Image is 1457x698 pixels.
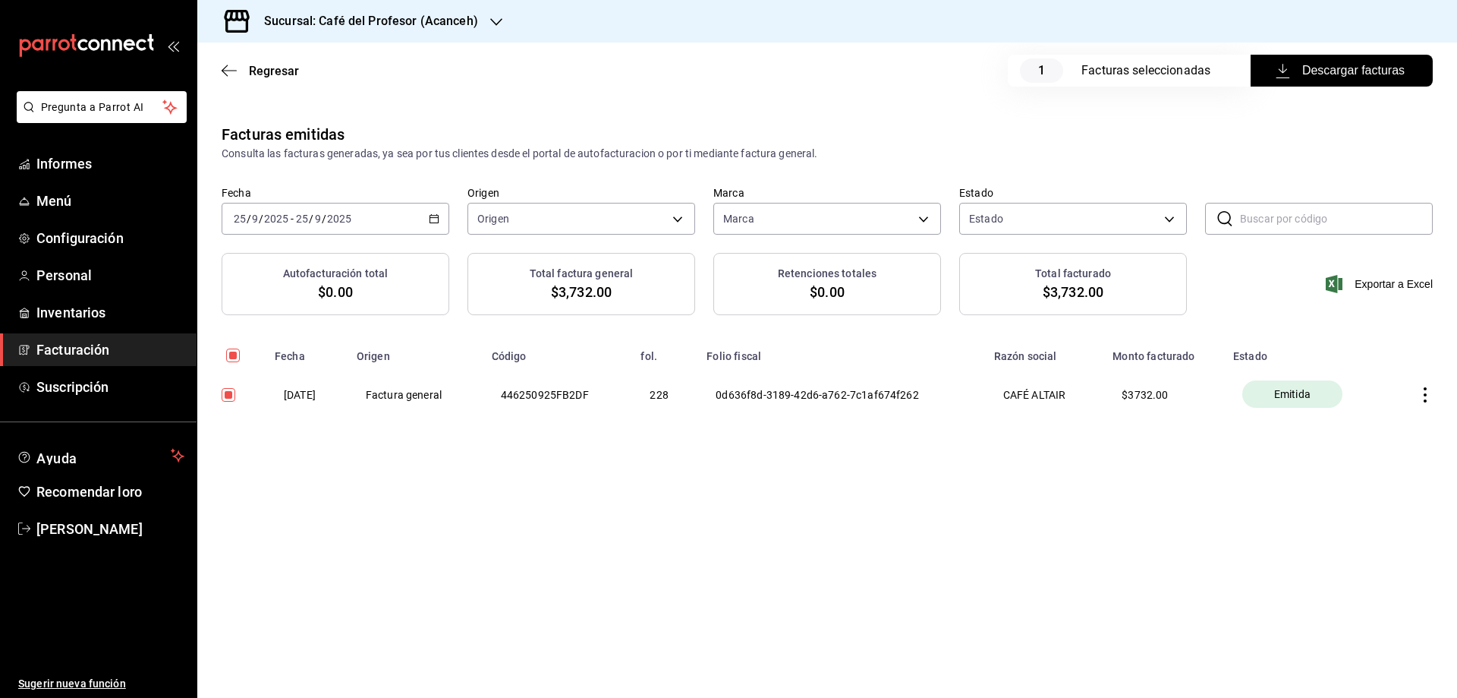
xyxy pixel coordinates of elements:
font: Factura general [366,389,442,401]
font: Folio fiscal [706,350,761,362]
font: Facturas seleccionadas [1081,63,1210,77]
input: -- [295,213,309,225]
font: [PERSON_NAME] [36,521,143,537]
font: / [322,213,326,225]
font: Inventarios [36,305,105,321]
font: 446250925FB2DF [501,389,589,401]
font: Retenciones totales [778,267,877,280]
button: Descargar facturas [1251,55,1433,87]
font: Estado [1233,350,1267,362]
font: Fecha [275,350,305,362]
font: Pregunta a Parrot AI [41,101,144,113]
font: Personal [36,267,92,283]
font: 3732.00 [1128,389,1168,401]
font: fol. [640,350,657,362]
font: CAFÉ ALTAIR [1003,389,1066,401]
font: Estado [959,187,993,199]
font: Suscripción [36,379,109,395]
input: -- [314,213,322,225]
a: Pregunta a Parrot AI [11,110,187,126]
button: Pregunta a Parrot AI [17,91,187,123]
font: Total factura general [530,267,634,280]
font: $3,732.00 [551,284,612,300]
font: Facturación [36,342,109,358]
font: Estado [969,213,1003,225]
font: Marca [723,213,754,225]
input: ---- [326,213,352,225]
input: -- [251,213,259,225]
font: Código [492,350,527,362]
font: Monto facturado [1112,350,1194,362]
font: / [259,213,263,225]
font: [DATE] [284,389,316,401]
font: Razón social [994,350,1057,362]
font: Marca [713,187,744,199]
font: / [247,213,251,225]
font: 1 [1038,63,1045,77]
font: Recomendar loro [36,484,142,500]
font: Origen [467,187,499,199]
font: $0.00 [318,284,353,300]
font: Sugerir nueva función [18,677,126,690]
font: / [309,213,313,225]
input: -- [233,213,247,225]
font: Descargar facturas [1302,64,1405,77]
font: $3,732.00 [1043,284,1103,300]
button: Regresar [222,64,299,78]
font: Informes [36,156,92,172]
font: Menú [36,193,72,209]
font: Exportar a Excel [1355,278,1433,290]
font: Sucursal: Café del Profesor (Acanceh) [264,14,478,28]
font: 228 [650,389,668,401]
font: Regresar [249,64,299,78]
font: 0d636f8d-3189-42d6-a762-7c1af674f262 [716,389,918,401]
font: Total facturado [1035,267,1111,280]
font: Configuración [36,230,124,246]
input: Buscar por código [1240,204,1433,234]
font: Consulta las facturas generadas, ya sea por tus clientes desde el portal de autofacturacion o por... [222,147,818,159]
font: $ [1122,389,1128,401]
font: $0.00 [810,284,845,300]
font: Facturas emitidas [222,125,345,144]
font: Origen [477,213,509,225]
input: ---- [263,213,289,225]
font: Fecha [222,187,251,199]
font: Origen [357,350,390,362]
font: - [291,213,294,225]
font: Autofacturación total [283,267,389,280]
font: Ayuda [36,450,77,466]
button: abrir_cajón_menú [167,39,179,52]
button: Exportar a Excel [1329,275,1433,293]
font: Emitida [1274,388,1311,400]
